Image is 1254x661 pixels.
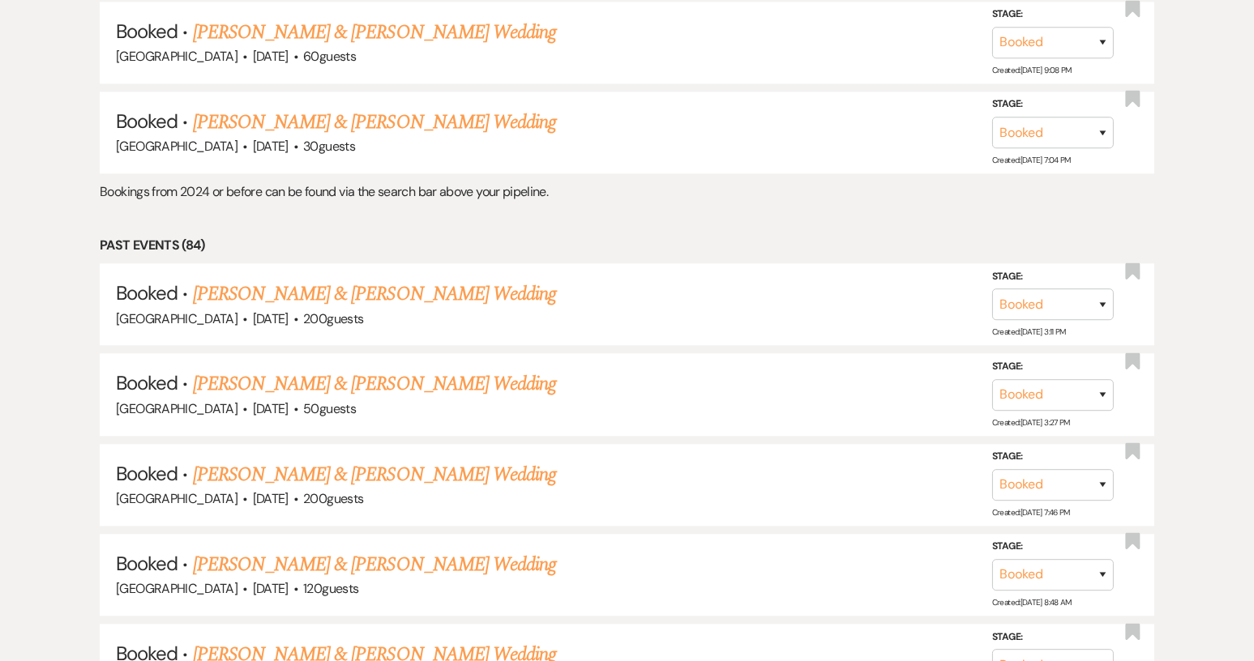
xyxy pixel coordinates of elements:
[253,490,289,507] span: [DATE]
[253,310,289,327] span: [DATE]
[303,310,363,327] span: 200 guests
[116,310,238,327] span: [GEOGRAPHIC_DATA]
[253,580,289,597] span: [DATE]
[303,490,363,507] span: 200 guests
[303,138,355,155] span: 30 guests
[992,597,1072,608] span: Created: [DATE] 8:48 AM
[992,507,1070,518] span: Created: [DATE] 7:46 PM
[303,580,358,597] span: 120 guests
[116,461,178,486] span: Booked
[303,400,356,417] span: 50 guests
[992,326,1066,337] span: Created: [DATE] 3:11 PM
[193,460,556,489] a: [PERSON_NAME] & [PERSON_NAME] Wedding
[116,48,238,65] span: [GEOGRAPHIC_DATA]
[253,48,289,65] span: [DATE]
[253,400,289,417] span: [DATE]
[992,155,1071,165] span: Created: [DATE] 7:04 PM
[116,490,238,507] span: [GEOGRAPHIC_DATA]
[116,580,238,597] span: [GEOGRAPHIC_DATA]
[992,268,1114,286] label: Stage:
[193,108,556,137] a: [PERSON_NAME] & [PERSON_NAME] Wedding
[992,417,1070,428] span: Created: [DATE] 3:27 PM
[116,400,238,417] span: [GEOGRAPHIC_DATA]
[193,550,556,579] a: [PERSON_NAME] & [PERSON_NAME] Wedding
[992,6,1114,23] label: Stage:
[116,19,178,44] span: Booked
[100,181,1154,203] p: Bookings from 2024 or before can be found via the search bar above your pipeline.
[992,358,1114,376] label: Stage:
[116,109,178,134] span: Booked
[992,96,1114,113] label: Stage:
[116,280,178,305] span: Booked
[100,235,1154,256] li: Past Events (84)
[193,369,556,399] a: [PERSON_NAME] & [PERSON_NAME] Wedding
[193,279,556,309] a: [PERSON_NAME] & [PERSON_NAME] Wedding
[116,370,178,395] span: Booked
[992,628,1114,646] label: Stage:
[116,138,238,155] span: [GEOGRAPHIC_DATA]
[992,448,1114,466] label: Stage:
[992,538,1114,556] label: Stage:
[116,551,178,576] span: Booked
[303,48,356,65] span: 60 guests
[253,138,289,155] span: [DATE]
[992,65,1072,75] span: Created: [DATE] 9:08 PM
[193,18,556,47] a: [PERSON_NAME] & [PERSON_NAME] Wedding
